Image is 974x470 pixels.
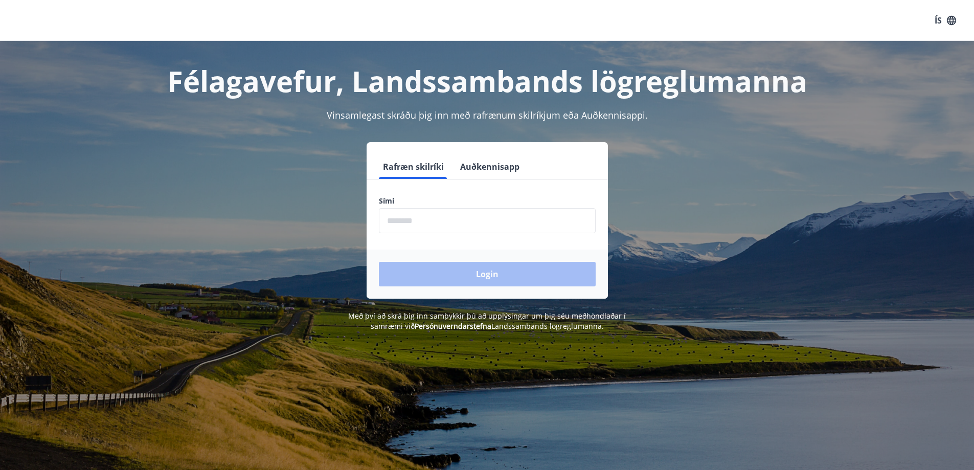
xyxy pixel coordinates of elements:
h1: Félagavefur, Landssambands lögreglumanna [131,61,843,100]
span: Með því að skrá þig inn samþykkir þú að upplýsingar um þig séu meðhöndlaðar í samræmi við Landssa... [348,311,626,331]
button: Rafræn skilríki [379,154,448,179]
button: ÍS [929,11,962,30]
label: Sími [379,196,596,206]
span: Vinsamlegast skráðu þig inn með rafrænum skilríkjum eða Auðkennisappi. [327,109,648,121]
button: Auðkennisapp [456,154,524,179]
a: Persónuverndarstefna [415,321,491,331]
